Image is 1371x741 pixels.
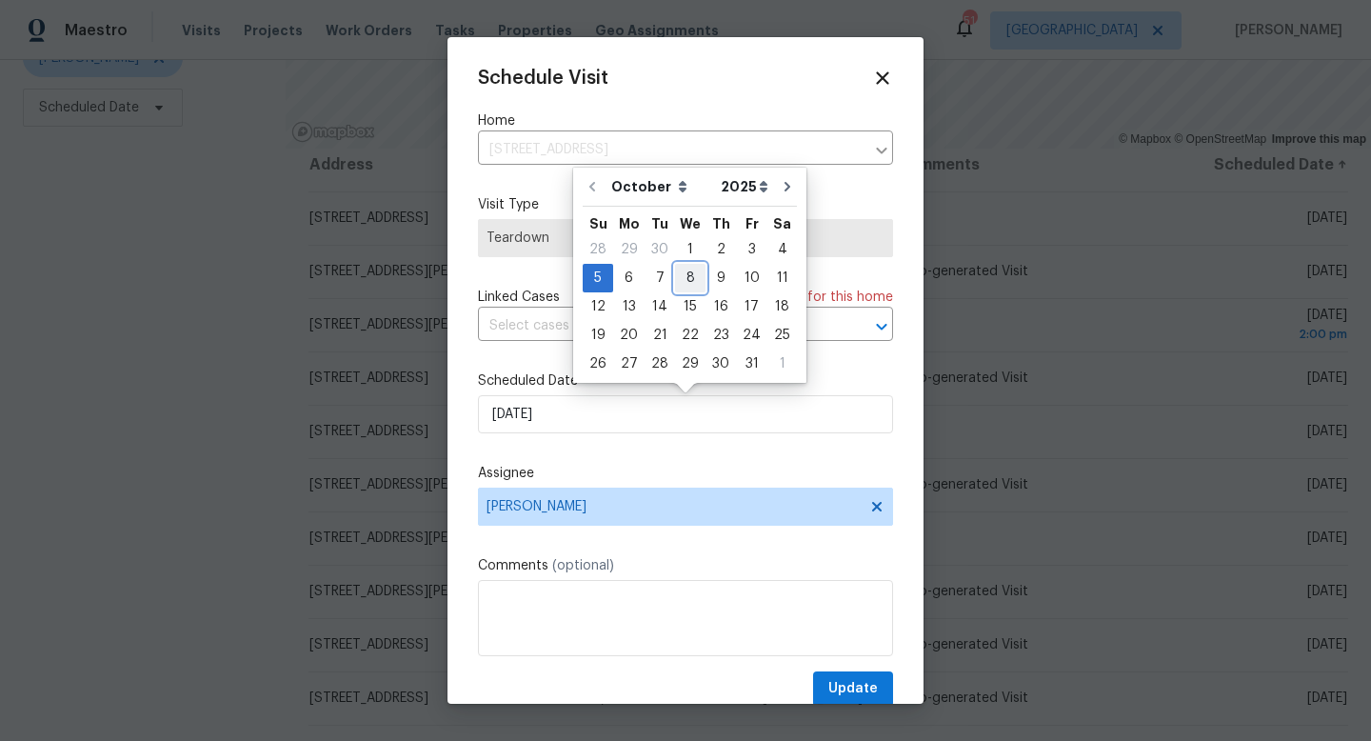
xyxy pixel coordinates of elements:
[613,265,645,291] div: 6
[767,350,797,378] div: Sat Nov 01 2025
[645,265,675,291] div: 7
[613,235,645,264] div: Mon Sep 29 2025
[675,292,705,321] div: Wed Oct 15 2025
[478,371,893,391] label: Scheduled Date
[736,264,767,292] div: Fri Oct 10 2025
[583,236,613,263] div: 28
[675,322,705,349] div: 22
[767,264,797,292] div: Sat Oct 11 2025
[478,135,864,165] input: Enter in an address
[613,322,645,349] div: 20
[705,321,736,350] div: Thu Oct 23 2025
[645,236,675,263] div: 30
[813,671,893,707] button: Update
[705,350,736,377] div: 30
[736,292,767,321] div: Fri Oct 17 2025
[736,293,767,320] div: 17
[613,293,645,320] div: 13
[552,559,614,572] span: (optional)
[583,264,613,292] div: Sun Oct 05 2025
[767,235,797,264] div: Sat Oct 04 2025
[645,322,675,349] div: 21
[705,293,736,320] div: 16
[613,350,645,377] div: 27
[767,292,797,321] div: Sat Oct 18 2025
[478,464,893,483] label: Assignee
[675,350,705,377] div: 29
[675,293,705,320] div: 15
[705,264,736,292] div: Thu Oct 09 2025
[705,292,736,321] div: Thu Oct 16 2025
[675,264,705,292] div: Wed Oct 08 2025
[736,350,767,378] div: Fri Oct 31 2025
[606,172,716,201] select: Month
[675,321,705,350] div: Wed Oct 22 2025
[645,292,675,321] div: Tue Oct 14 2025
[583,321,613,350] div: Sun Oct 19 2025
[478,195,893,214] label: Visit Type
[613,350,645,378] div: Mon Oct 27 2025
[645,350,675,377] div: 28
[828,677,878,701] span: Update
[645,264,675,292] div: Tue Oct 07 2025
[487,229,884,248] span: Teardown
[478,69,608,88] span: Schedule Visit
[767,322,797,349] div: 25
[675,235,705,264] div: Wed Oct 01 2025
[487,499,860,514] span: [PERSON_NAME]
[736,321,767,350] div: Fri Oct 24 2025
[716,172,773,201] select: Year
[773,168,802,206] button: Go to next month
[645,321,675,350] div: Tue Oct 21 2025
[767,236,797,263] div: 4
[583,292,613,321] div: Sun Oct 12 2025
[767,350,797,377] div: 1
[589,217,607,230] abbr: Sunday
[619,217,640,230] abbr: Monday
[478,395,893,433] input: M/D/YYYY
[705,350,736,378] div: Thu Oct 30 2025
[478,556,893,575] label: Comments
[773,217,791,230] abbr: Saturday
[736,235,767,264] div: Fri Oct 03 2025
[583,265,613,291] div: 5
[675,350,705,378] div: Wed Oct 29 2025
[736,322,767,349] div: 24
[767,293,797,320] div: 18
[712,217,730,230] abbr: Thursday
[613,236,645,263] div: 29
[745,217,759,230] abbr: Friday
[478,311,840,341] input: Select cases
[645,235,675,264] div: Tue Sep 30 2025
[705,235,736,264] div: Thu Oct 02 2025
[583,322,613,349] div: 19
[705,236,736,263] div: 2
[651,217,668,230] abbr: Tuesday
[872,68,893,89] span: Close
[583,293,613,320] div: 12
[680,217,701,230] abbr: Wednesday
[705,322,736,349] div: 23
[736,236,767,263] div: 3
[613,321,645,350] div: Mon Oct 20 2025
[767,265,797,291] div: 11
[613,292,645,321] div: Mon Oct 13 2025
[583,350,613,378] div: Sun Oct 26 2025
[767,321,797,350] div: Sat Oct 25 2025
[583,350,613,377] div: 26
[675,265,705,291] div: 8
[868,313,895,340] button: Open
[478,288,560,307] span: Linked Cases
[736,350,767,377] div: 31
[613,264,645,292] div: Mon Oct 06 2025
[675,236,705,263] div: 1
[645,350,675,378] div: Tue Oct 28 2025
[578,168,606,206] button: Go to previous month
[705,265,736,291] div: 9
[736,265,767,291] div: 10
[478,111,893,130] label: Home
[645,293,675,320] div: 14
[583,235,613,264] div: Sun Sep 28 2025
